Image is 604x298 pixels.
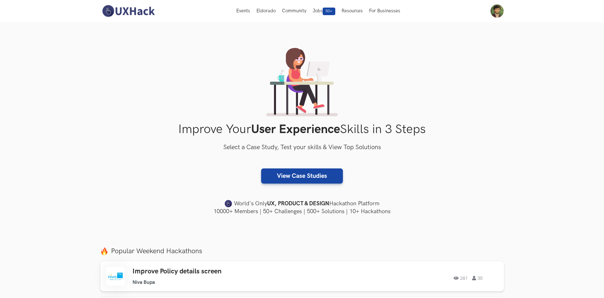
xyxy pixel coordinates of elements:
[100,207,504,215] h4: 10000+ Members | 50+ Challenges | 500+ Solutions | 10+ Hackathons
[251,122,340,137] strong: User Experience
[490,4,504,18] img: Your profile pic
[100,122,504,137] h1: Improve Your Skills in 3 Steps
[454,276,468,280] span: 281
[100,261,504,291] a: Improve Policy details screen Niva Bupa 281 30
[323,8,335,15] span: 50+
[100,247,108,255] img: fire.png
[261,168,343,184] a: View Case Studies
[100,143,504,153] h3: Select a Case Study, Test your skills & View Top Solutions
[266,48,338,116] img: lady working on laptop
[267,199,329,208] strong: UX, PRODUCT & DESIGN
[225,200,232,208] img: uxhack-favicon-image.png
[100,247,504,255] label: Popular Weekend Hackathons
[472,276,483,280] span: 30
[132,279,155,285] li: Niva Bupa
[100,199,504,208] h4: World's Only Hackathon Platform
[100,4,156,18] img: UXHack-logo.png
[132,267,312,276] h3: Improve Policy details screen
